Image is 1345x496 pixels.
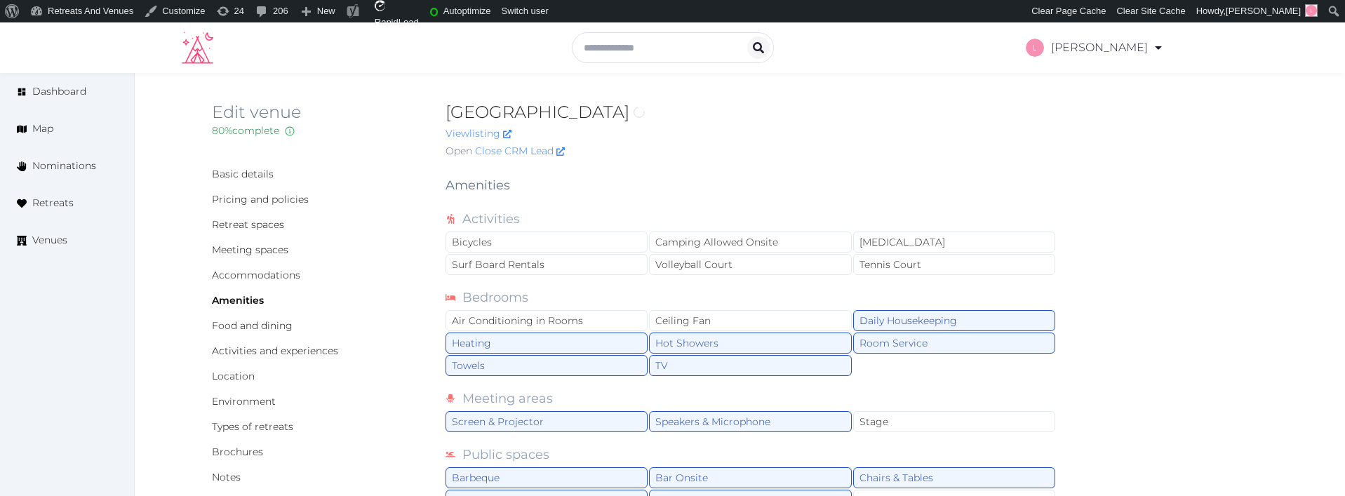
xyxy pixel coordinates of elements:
div: Screen & Projector [446,411,648,432]
a: Notes [212,471,241,483]
a: Close CRM Lead [475,144,565,159]
label: Bedrooms [462,288,528,310]
a: Types of retreats [212,420,293,433]
a: Food and dining [212,319,293,332]
span: Clear Site Cache [1116,6,1185,16]
a: Accommodations [212,269,300,281]
a: Brochures [212,445,263,458]
span: Dashboard [32,84,86,99]
div: Tennis Court [853,254,1056,275]
div: Ceiling Fan [649,310,852,331]
span: [PERSON_NAME] [1226,6,1301,16]
div: Stage [853,411,1056,432]
div: Speakers & Microphone [649,411,852,432]
label: Activities [462,209,520,232]
div: Volleyball Court [649,254,852,275]
h2: Edit venue [212,101,423,123]
span: Retreats [32,196,74,210]
div: Bar Onsite [649,467,852,488]
span: Nominations [32,159,96,173]
a: [PERSON_NAME] [1026,28,1164,67]
h2: [GEOGRAPHIC_DATA] [446,101,1057,123]
a: Pricing and policies [212,193,309,206]
a: Activities and experiences [212,344,338,357]
label: Amenities [446,175,510,195]
div: Air Conditioning in Rooms [446,310,648,331]
span: 80 % complete [212,124,279,137]
span: Venues [32,233,67,248]
div: Heating [446,333,648,354]
a: Meeting spaces [212,243,288,256]
div: Towels [446,355,648,376]
div: Barbeque [446,467,648,488]
div: Camping Allowed Onsite [649,232,852,253]
a: Environment [212,395,276,408]
span: Clear Page Cache [1031,6,1106,16]
span: Open [446,144,472,159]
a: Amenities [212,294,264,307]
a: Viewlisting [446,127,511,140]
a: Basic details [212,168,274,180]
div: [MEDICAL_DATA] [853,232,1056,253]
div: Bicycles [446,232,648,253]
label: Public spaces [462,445,549,467]
span: Map [32,121,53,136]
div: Room Service [853,333,1056,354]
label: Meeting areas [462,389,553,411]
div: Chairs & Tables [853,467,1056,488]
div: TV [649,355,852,376]
div: Surf Board Rentals [446,254,648,275]
div: Daily Housekeeping [853,310,1056,331]
a: Location [212,370,255,382]
a: Retreat spaces [212,218,284,231]
div: Hot Showers [649,333,852,354]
